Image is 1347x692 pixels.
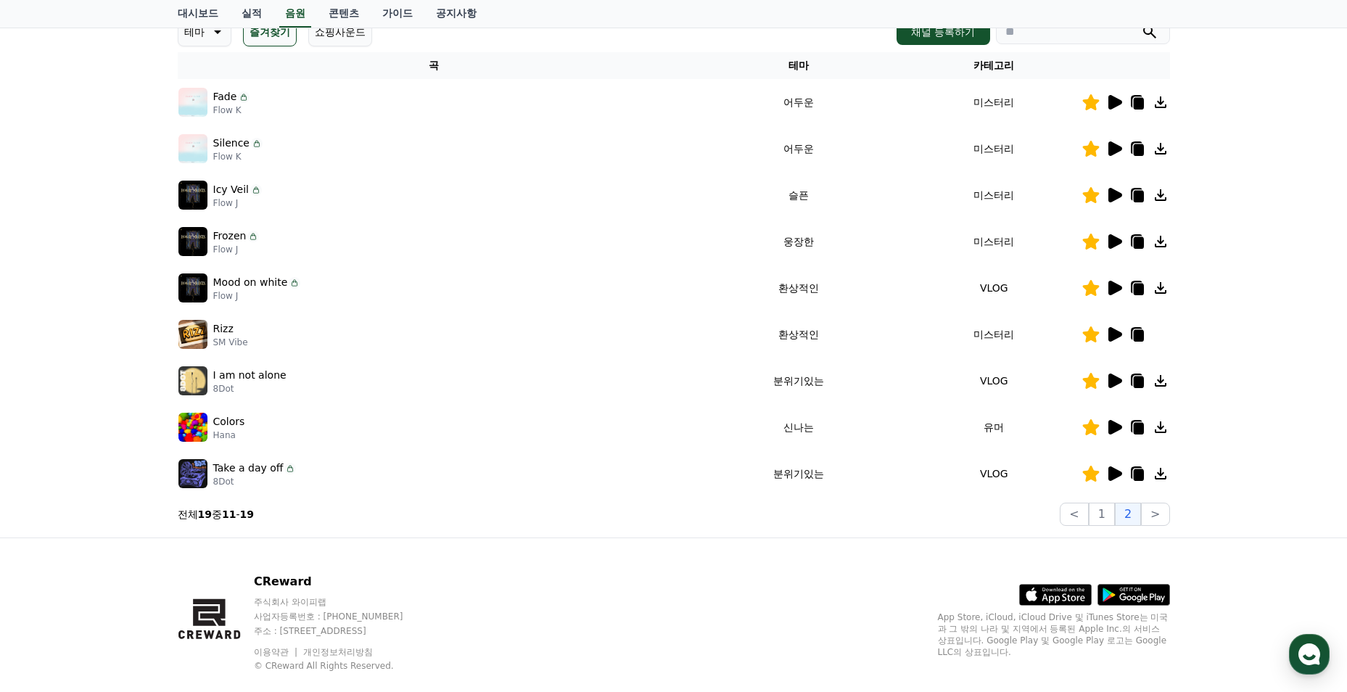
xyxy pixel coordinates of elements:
[213,89,237,104] p: Fade
[691,172,907,218] td: 슬픈
[1089,503,1115,526] button: 1
[691,450,907,497] td: 분위기있는
[254,647,300,657] a: 이용약관
[224,482,242,493] span: 설정
[178,181,207,210] img: music
[254,573,431,590] p: CReward
[178,459,207,488] img: music
[691,52,907,79] th: 테마
[46,482,54,493] span: 홈
[907,79,1081,125] td: 미스터리
[213,368,287,383] p: I am not alone
[178,52,691,79] th: 곡
[213,197,262,209] p: Flow J
[907,218,1081,265] td: 미스터리
[133,482,150,494] span: 대화
[1060,503,1088,526] button: <
[308,17,372,46] button: 쇼핑사운드
[213,104,250,116] p: Flow K
[303,647,373,657] a: 개인정보처리방침
[213,228,247,244] p: Frozen
[178,134,207,163] img: music
[907,172,1081,218] td: 미스터리
[178,227,207,256] img: music
[1141,503,1169,526] button: >
[907,52,1081,79] th: 카테고리
[213,429,245,441] p: Hana
[907,125,1081,172] td: 미스터리
[213,476,297,487] p: 8Dot
[691,125,907,172] td: 어두운
[198,508,212,520] strong: 19
[213,321,234,337] p: Rizz
[907,358,1081,404] td: VLOG
[691,404,907,450] td: 신나는
[254,611,431,622] p: 사업자등록번호 : [PHONE_NUMBER]
[213,151,263,162] p: Flow K
[907,311,1081,358] td: 미스터리
[178,273,207,302] img: music
[213,275,288,290] p: Mood on white
[178,17,231,46] button: 테마
[254,596,431,608] p: 주식회사 와이피랩
[178,88,207,117] img: music
[213,414,245,429] p: Colors
[178,507,255,522] p: 전체 중 -
[907,450,1081,497] td: VLOG
[213,182,249,197] p: Icy Veil
[4,460,96,496] a: 홈
[938,611,1170,658] p: App Store, iCloud, iCloud Drive 및 iTunes Store는 미국과 그 밖의 나라 및 지역에서 등록된 Apple Inc.의 서비스 상표입니다. Goo...
[213,136,250,151] p: Silence
[691,218,907,265] td: 웅장한
[187,460,279,496] a: 설정
[243,17,297,46] button: 즐겨찾기
[222,508,236,520] strong: 11
[691,311,907,358] td: 환상적인
[213,290,301,302] p: Flow J
[213,244,260,255] p: Flow J
[907,265,1081,311] td: VLOG
[213,383,287,395] p: 8Dot
[691,265,907,311] td: 환상적인
[254,660,431,672] p: © CReward All Rights Reserved.
[691,79,907,125] td: 어두운
[691,358,907,404] td: 분위기있는
[254,625,431,637] p: 주소 : [STREET_ADDRESS]
[178,413,207,442] img: music
[213,461,284,476] p: Take a day off
[178,320,207,349] img: music
[897,19,989,45] button: 채널 등록하기
[213,337,248,348] p: SM Vibe
[907,404,1081,450] td: 유머
[96,460,187,496] a: 대화
[1115,503,1141,526] button: 2
[178,366,207,395] img: music
[240,508,254,520] strong: 19
[184,22,205,42] p: 테마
